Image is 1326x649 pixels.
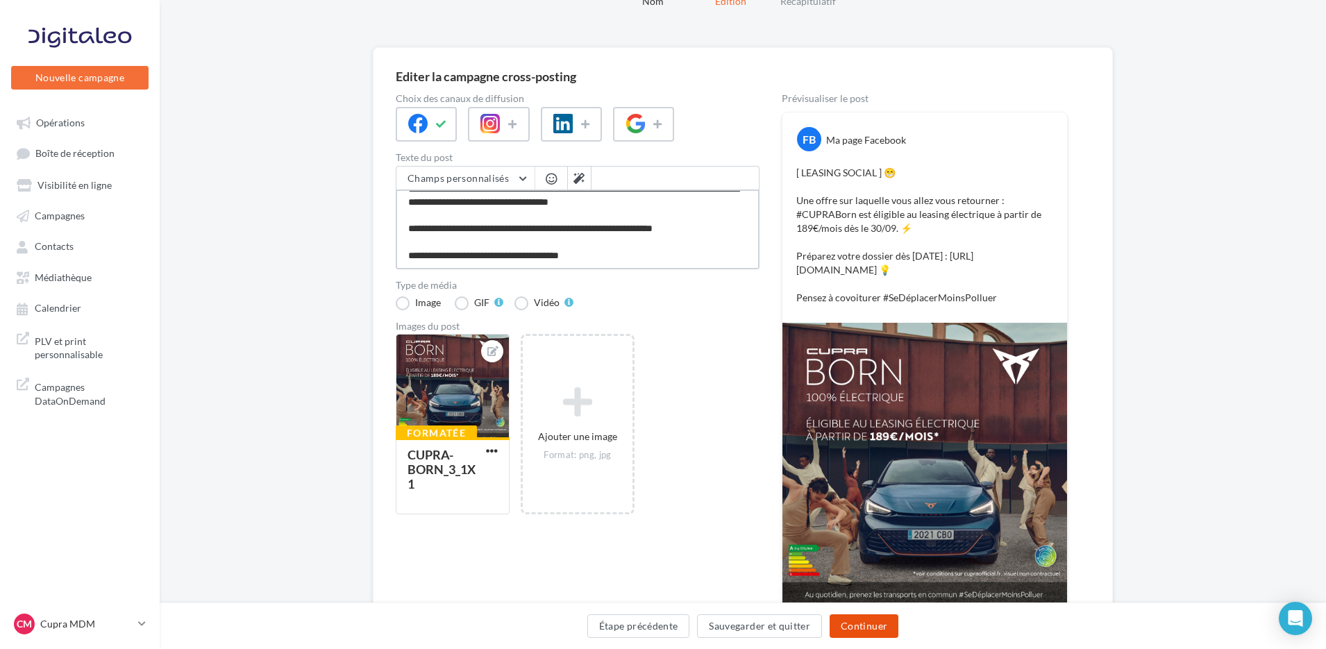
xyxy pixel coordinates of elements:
[37,179,112,191] span: Visibilité en ligne
[35,148,115,160] span: Boîte de réception
[474,298,489,307] div: GIF
[396,167,535,190] button: Champs personnalisés
[1279,602,1312,635] div: Open Intercom Messenger
[8,372,151,413] a: Campagnes DataOnDemand
[35,241,74,253] span: Contacts
[697,614,822,638] button: Sauvegarder et quitter
[826,133,906,147] div: Ma page Facebook
[35,210,85,221] span: Campagnes
[534,298,560,307] div: Vidéo
[8,264,151,289] a: Médiathèque
[8,326,151,367] a: PLV et print personnalisable
[830,614,898,638] button: Continuer
[396,153,759,162] label: Texte du post
[396,321,759,331] div: Images du post
[17,617,32,631] span: CM
[396,280,759,290] label: Type de média
[35,332,143,362] span: PLV et print personnalisable
[35,303,81,314] span: Calendrier
[36,117,85,128] span: Opérations
[40,617,133,631] p: Cupra MDM
[8,233,151,258] a: Contacts
[8,172,151,197] a: Visibilité en ligne
[11,611,149,637] a: CM Cupra MDM
[396,425,477,441] div: Formatée
[408,447,476,491] div: CUPRA-BORN_3_1X1
[8,295,151,320] a: Calendrier
[35,271,92,283] span: Médiathèque
[8,110,151,135] a: Opérations
[396,70,576,83] div: Editer la campagne cross-posting
[8,140,151,166] a: Boîte de réception
[415,298,441,307] div: Image
[587,614,690,638] button: Étape précédente
[396,94,759,103] label: Choix des canaux de diffusion
[782,94,1068,103] div: Prévisualiser le post
[797,127,821,151] div: FB
[796,166,1053,305] p: [ LEASING SOCIAL ] 😁 Une offre sur laquelle vous allez vous retourner : #CUPRABorn est éligible a...
[8,203,151,228] a: Campagnes
[11,66,149,90] button: Nouvelle campagne
[408,172,509,184] span: Champs personnalisés
[35,378,143,407] span: Campagnes DataOnDemand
